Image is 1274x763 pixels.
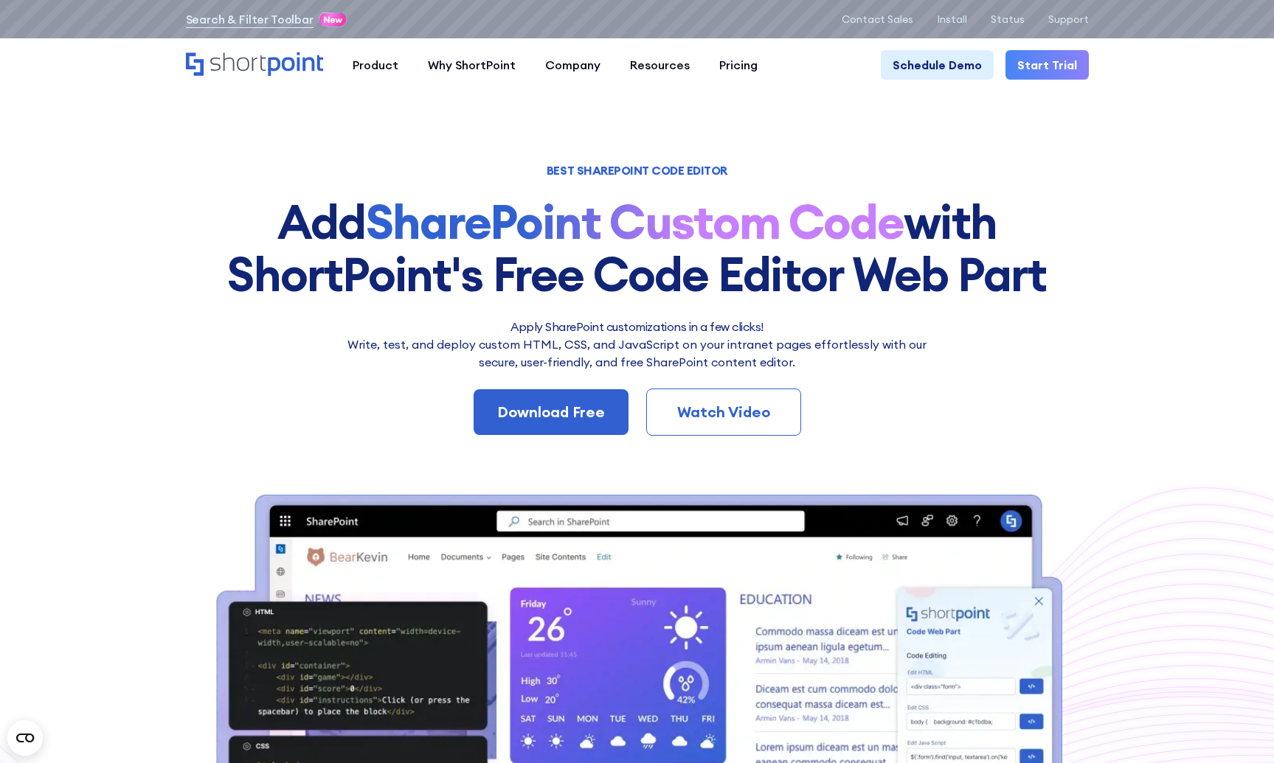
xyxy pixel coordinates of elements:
a: Start Trial [1005,50,1089,80]
a: Download Free [474,389,629,435]
a: Search & Filter Toolbar [186,10,314,28]
a: Schedule Demo [881,50,994,80]
h2: Apply SharePoint customizations in a few clicks! [339,318,936,335]
div: Resources [630,56,690,74]
iframe: Chat Widget [1008,592,1274,763]
a: Install [937,13,967,25]
div: Watch Video [671,401,777,423]
h1: BEST SHAREPOINT CODE EDITOR [186,165,1089,175]
div: Why ShortPoint [428,56,516,74]
p: Write, test, and deploy custom HTML, CSS, and JavaScript on your intranet pages effortlessly wi﻿t... [339,335,936,371]
div: Download Free [497,401,605,423]
div: Pricing [719,56,758,74]
a: Resources [615,50,704,80]
strong: SharePoint Custom Code [366,192,904,251]
a: Company [530,50,615,80]
a: Support [1048,13,1089,25]
a: Contact Sales [842,13,913,25]
button: Open CMP widget [7,720,43,756]
a: Status [991,13,1025,25]
a: Why ShortPoint [413,50,530,80]
div: Product [353,56,398,74]
h1: Add with ShortPoint's Free Code Editor Web Part [186,196,1089,300]
a: Home [186,52,323,77]
a: Product [338,50,413,80]
a: Watch Video [646,389,801,436]
div: Company [545,56,600,74]
a: Pricing [704,50,772,80]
